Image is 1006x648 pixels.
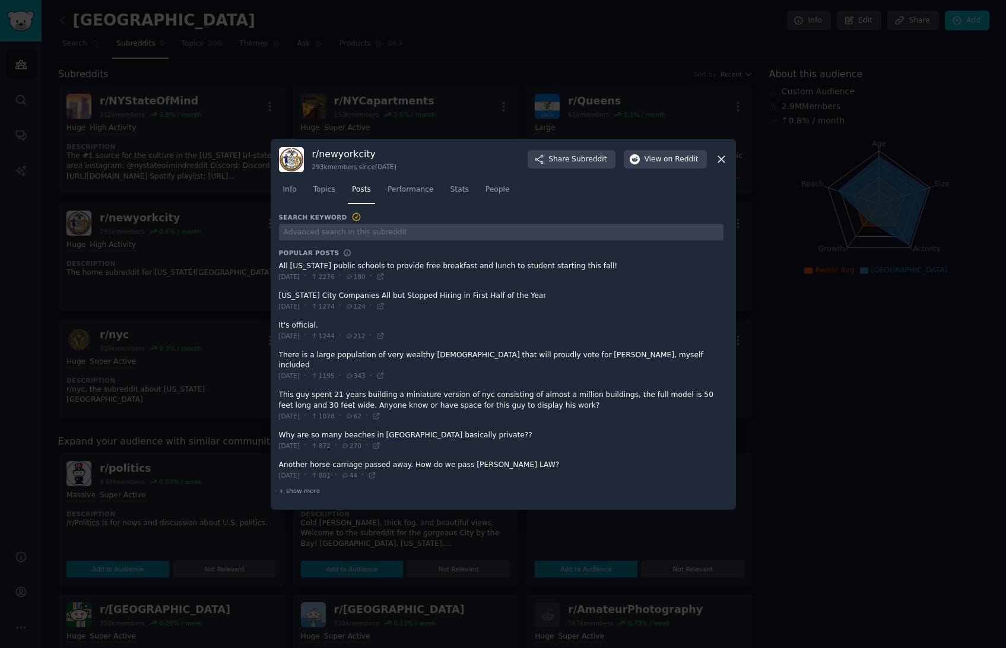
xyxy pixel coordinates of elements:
[624,150,707,169] button: Viewon Reddit
[345,412,361,420] span: 62
[312,163,396,171] div: 293k members since [DATE]
[339,331,341,341] span: ·
[664,154,698,165] span: on Reddit
[304,411,306,421] span: ·
[548,154,607,165] span: Share
[279,272,300,281] span: [DATE]
[304,301,306,312] span: ·
[279,332,300,340] span: [DATE]
[310,302,335,310] span: 1274
[366,411,368,421] span: ·
[370,331,372,341] span: ·
[310,272,335,281] span: 2276
[310,332,335,340] span: 1244
[345,272,366,281] span: 180
[279,441,300,450] span: [DATE]
[370,371,372,382] span: ·
[572,154,607,165] span: Subreddit
[341,471,357,479] span: 44
[310,371,335,380] span: 1195
[339,411,341,421] span: ·
[341,441,361,450] span: 270
[279,180,301,205] a: Info
[450,185,469,195] span: Stats
[446,180,473,205] a: Stats
[339,301,341,312] span: ·
[309,180,339,205] a: Topics
[339,371,341,382] span: ·
[481,180,514,205] a: People
[279,412,300,420] span: [DATE]
[283,185,297,195] span: Info
[279,212,362,223] h3: Search Keyword
[528,150,615,169] button: ShareSubreddit
[279,371,300,380] span: [DATE]
[345,302,366,310] span: 124
[279,249,339,257] h3: Popular Posts
[345,332,366,340] span: 212
[485,185,510,195] span: People
[335,440,337,451] span: ·
[366,440,368,451] span: ·
[304,440,306,451] span: ·
[361,470,364,481] span: ·
[304,470,306,481] span: ·
[310,471,331,479] span: 801
[310,412,335,420] span: 1078
[312,148,396,160] h3: r/ newyorkcity
[339,271,341,282] span: ·
[345,371,366,380] span: 343
[304,371,306,382] span: ·
[304,331,306,341] span: ·
[279,471,300,479] span: [DATE]
[279,147,304,172] img: newyorkcity
[310,441,331,450] span: 872
[313,185,335,195] span: Topics
[370,271,372,282] span: ·
[383,180,438,205] a: Performance
[388,185,434,195] span: Performance
[279,302,300,310] span: [DATE]
[279,224,723,240] input: Advanced search in this subreddit
[348,180,375,205] a: Posts
[645,154,699,165] span: View
[370,301,372,312] span: ·
[279,487,320,495] span: + show more
[352,185,371,195] span: Posts
[304,271,306,282] span: ·
[335,470,337,481] span: ·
